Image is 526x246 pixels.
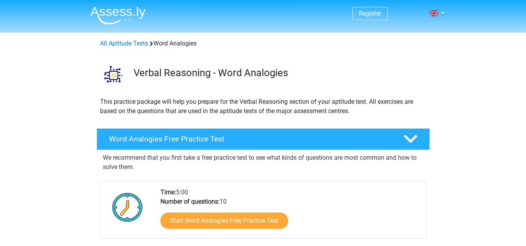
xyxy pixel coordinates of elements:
[97,58,130,91] img: word analogies
[108,188,147,227] img: Clock
[134,67,424,79] h3: Verbal Reasoning - Word Analogies
[160,198,220,205] b: Number of questions:
[100,97,426,116] p: This practice package will help you prepare for the Verbal Reasoning section of your aptitude tes...
[160,188,176,196] b: Time:
[160,213,288,229] a: Start Word Analogies Free Practice Test
[97,39,429,48] div: Word Analogies
[90,6,146,24] img: Assessly
[359,10,381,17] a: Register
[109,134,391,143] h4: Word Analogies Free Practice Test
[93,128,433,150] a: Word Analogies Free Practice Test
[155,188,426,238] div: 5:00 10
[103,153,424,172] p: We recommend that you first take a free practice test to see what kinds of questions are most com...
[100,40,148,47] a: All Aptitude Tests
